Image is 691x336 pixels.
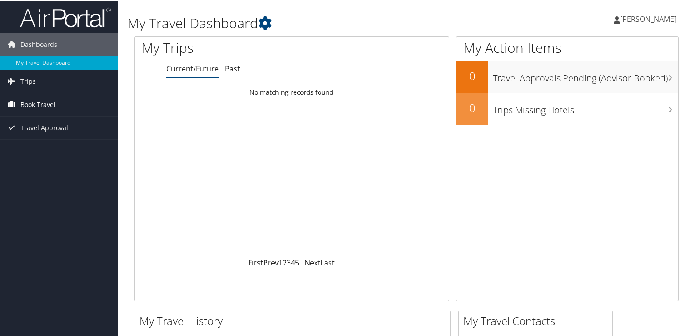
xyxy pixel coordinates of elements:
[456,60,678,92] a: 0Travel Approvals Pending (Advisor Booked)
[456,92,678,124] a: 0Trips Missing Hotels
[456,37,678,56] h1: My Action Items
[127,13,500,32] h1: My Travel Dashboard
[493,98,678,116] h3: Trips Missing Hotels
[248,257,263,267] a: First
[20,116,68,138] span: Travel Approval
[140,312,450,328] h2: My Travel History
[20,92,55,115] span: Book Travel
[620,13,676,23] span: [PERSON_NAME]
[463,312,612,328] h2: My Travel Contacts
[305,257,320,267] a: Next
[320,257,335,267] a: Last
[166,63,219,73] a: Current/Future
[20,32,57,55] span: Dashboards
[456,99,488,115] h2: 0
[20,69,36,92] span: Trips
[135,83,449,100] td: No matching records found
[141,37,311,56] h1: My Trips
[299,257,305,267] span: …
[456,67,488,83] h2: 0
[263,257,279,267] a: Prev
[279,257,283,267] a: 1
[295,257,299,267] a: 5
[283,257,287,267] a: 2
[287,257,291,267] a: 3
[614,5,686,32] a: [PERSON_NAME]
[225,63,240,73] a: Past
[20,6,111,27] img: airportal-logo.png
[493,66,678,84] h3: Travel Approvals Pending (Advisor Booked)
[291,257,295,267] a: 4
